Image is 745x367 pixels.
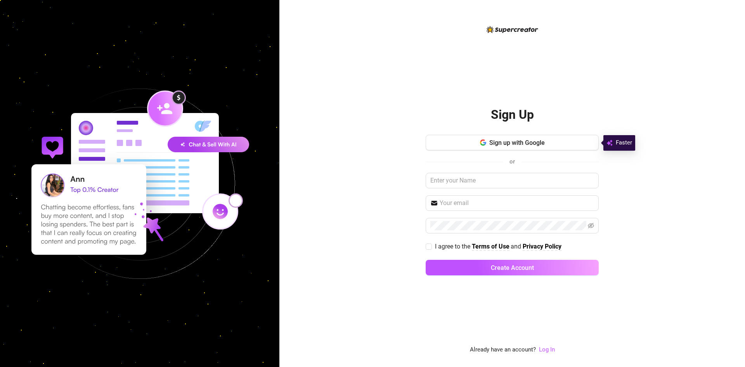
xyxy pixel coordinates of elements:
[435,243,472,250] span: I agree to the
[539,346,555,353] a: Log In
[523,243,561,250] strong: Privacy Policy
[426,173,599,188] input: Enter your Name
[487,26,538,33] img: logo-BBDzfeDw.svg
[491,107,534,123] h2: Sign Up
[489,139,545,146] span: Sign up with Google
[588,223,594,229] span: eye-invisible
[616,138,632,148] span: Faster
[472,243,509,250] strong: Terms of Use
[606,138,613,148] img: svg%3e
[440,198,594,208] input: Your email
[491,264,534,271] span: Create Account
[523,243,561,251] a: Privacy Policy
[539,345,555,355] a: Log In
[426,135,599,150] button: Sign up with Google
[426,260,599,275] button: Create Account
[470,345,536,355] span: Already have an account?
[511,243,523,250] span: and
[509,158,515,165] span: or
[5,49,274,318] img: signup-background-D0MIrEPF.svg
[472,243,509,251] a: Terms of Use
